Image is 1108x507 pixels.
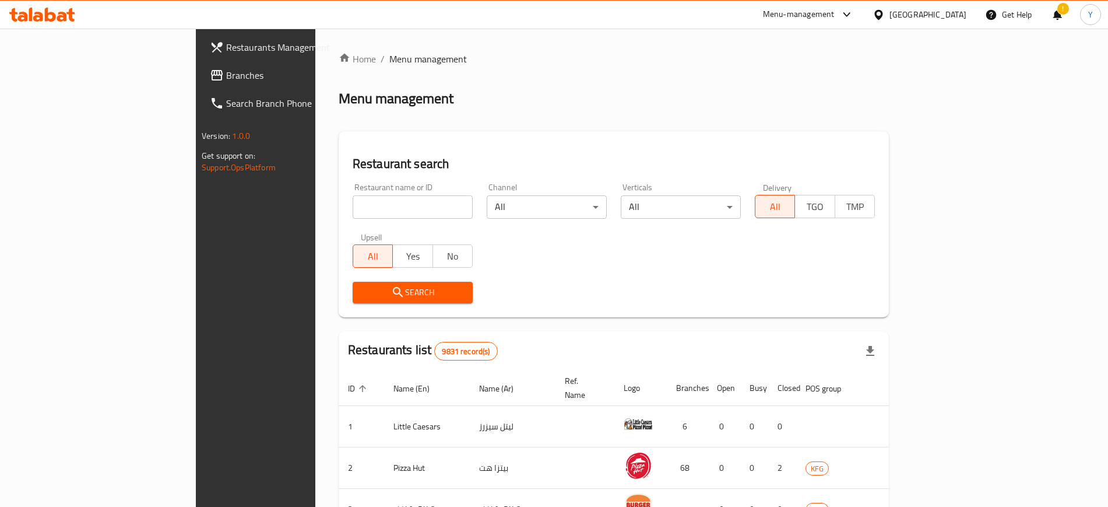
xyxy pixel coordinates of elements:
td: 0 [708,406,740,447]
span: ID [348,382,370,396]
h2: Menu management [339,89,453,108]
td: 0 [740,447,768,489]
a: Support.OpsPlatform [202,160,276,175]
button: TMP [835,195,875,218]
div: [GEOGRAPHIC_DATA] [889,8,966,21]
div: Total records count [434,342,497,361]
h2: Restaurant search [353,155,875,173]
button: Search [353,282,473,303]
div: All [487,195,607,219]
td: 2 [768,447,796,489]
span: TGO [800,198,830,215]
td: 0 [708,447,740,489]
th: Busy [740,370,768,406]
span: All [358,248,388,265]
img: Pizza Hut [624,451,653,480]
th: Closed [768,370,796,406]
span: Yes [398,248,428,265]
td: Little Caesars [384,406,470,447]
a: Search Branch Phone [201,89,381,117]
button: No [432,244,473,268]
div: Menu-management [763,8,835,22]
td: بيتزا هت [470,447,555,489]
span: 9831 record(s) [435,346,497,357]
button: All [755,195,795,218]
span: Search Branch Phone [226,96,371,110]
span: 1.0.0 [232,128,250,144]
h2: Restaurants list [348,341,498,361]
span: Branches [226,68,371,82]
label: Upsell [361,233,382,241]
td: 0 [768,406,796,447]
td: 68 [667,447,708,489]
span: POS group [806,382,856,396]
input: Search for restaurant name or ID.. [353,195,473,219]
th: Open [708,370,740,406]
span: All [760,198,790,215]
span: KFG [806,462,828,475]
td: 6 [667,406,708,447]
span: No [438,248,468,265]
span: Name (Ar) [479,382,529,396]
td: 0 [740,406,768,447]
span: Get support on: [202,148,255,163]
button: TGO [794,195,835,218]
span: Restaurants Management [226,40,371,54]
td: Pizza Hut [384,447,470,489]
button: All [353,244,393,268]
span: Y [1088,8,1093,21]
a: Restaurants Management [201,33,381,61]
th: Logo [614,370,667,406]
td: ليتل سيزرز [470,406,555,447]
span: Name (En) [393,382,445,396]
span: Menu management [389,52,467,66]
span: Search [362,285,463,300]
th: Branches [667,370,708,406]
img: Little Caesars [624,410,653,439]
span: Version: [202,128,230,144]
div: Export file [856,337,884,365]
a: Branches [201,61,381,89]
span: TMP [840,198,870,215]
button: Yes [392,244,432,268]
li: / [381,52,385,66]
span: Ref. Name [565,374,600,402]
nav: breadcrumb [339,52,889,66]
div: All [621,195,741,219]
label: Delivery [763,183,792,191]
